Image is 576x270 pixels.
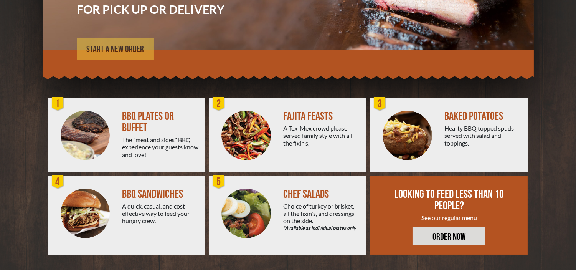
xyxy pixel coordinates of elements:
[283,202,360,232] div: Choice of turkey or brisket, all the fixin's, and dressings on the side.
[211,174,226,190] div: 5
[444,111,522,122] div: BAKED POTATOES
[50,174,66,190] div: 4
[77,38,154,60] a: START A NEW ORDER
[393,214,505,221] div: See our regular menu
[283,124,360,147] div: A Tex-Mex crowd pleaser served family style with all the fixin’s.
[444,124,522,147] div: Hearty BBQ topped spuds served with salad and toppings.
[87,45,144,54] span: START A NEW ORDER
[221,111,271,160] img: PEJ-Fajitas.png
[122,111,199,134] div: BBQ PLATES OR BUFFET
[50,96,66,112] div: 1
[383,111,432,160] img: PEJ-Baked-Potato.png
[77,3,296,15] h3: FOR PICK UP OR DELIVERY
[122,136,199,158] div: The "meat and sides" BBQ experience your guests know and love!
[221,189,271,238] img: Salad-Circle.png
[211,96,226,112] div: 2
[372,96,388,112] div: 3
[61,111,110,160] img: PEJ-BBQ-Buffet.png
[413,227,485,245] a: ORDER NOW
[61,189,110,238] img: PEJ-BBQ-Sandwich.png
[122,202,199,225] div: A quick, casual, and cost effective way to feed your hungry crew.
[122,189,199,200] div: BBQ SANDWICHES
[283,224,360,232] em: *Available as individual plates only
[283,111,360,122] div: FAJITA FEASTS
[283,189,360,200] div: CHEF SALADS
[393,189,505,212] div: LOOKING TO FEED LESS THAN 10 PEOPLE?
